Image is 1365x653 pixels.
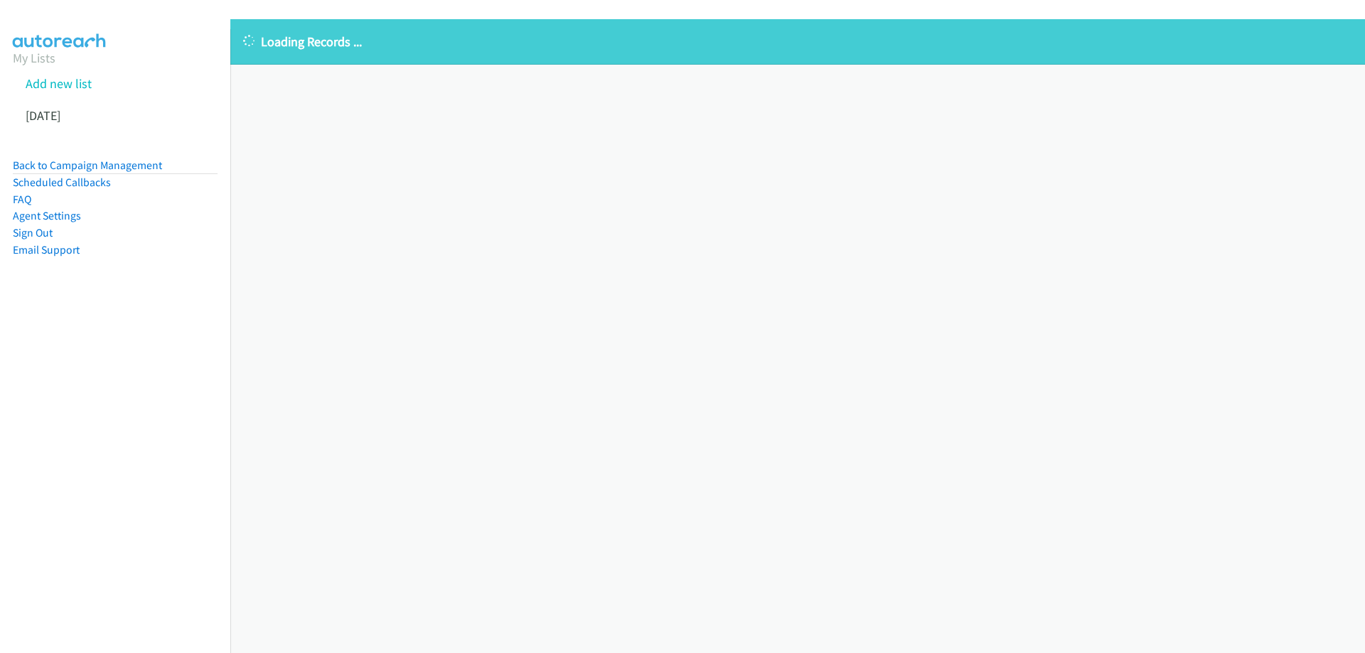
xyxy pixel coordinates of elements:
[13,158,162,172] a: Back to Campaign Management
[13,226,53,239] a: Sign Out
[13,50,55,66] a: My Lists
[243,32,1352,51] p: Loading Records ...
[26,107,60,124] a: [DATE]
[13,209,81,222] a: Agent Settings
[26,75,92,92] a: Add new list
[13,243,80,257] a: Email Support
[13,176,111,189] a: Scheduled Callbacks
[13,193,31,206] a: FAQ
